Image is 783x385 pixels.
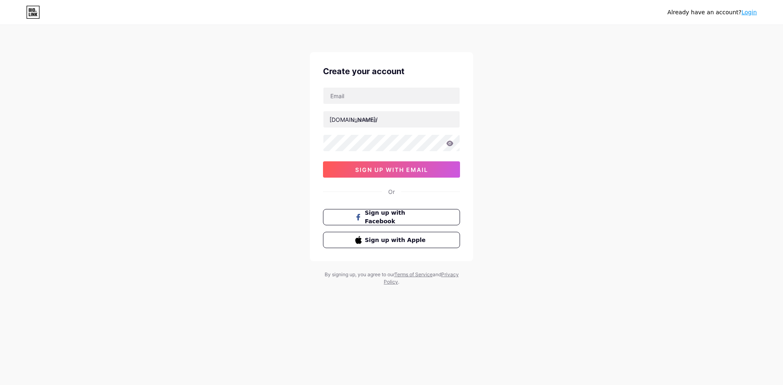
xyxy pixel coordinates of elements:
div: Create your account [323,65,460,77]
span: Sign up with Apple [365,236,428,244]
input: username [323,111,460,128]
div: Already have an account? [668,8,757,17]
a: Login [741,9,757,15]
div: By signing up, you agree to our and . [322,271,461,286]
div: [DOMAIN_NAME]/ [330,115,378,124]
div: Or [388,187,395,196]
button: sign up with email [323,161,460,178]
span: sign up with email [355,166,428,173]
input: Email [323,88,460,104]
button: Sign up with Facebook [323,209,460,225]
span: Sign up with Facebook [365,209,428,226]
a: Terms of Service [394,271,433,277]
button: Sign up with Apple [323,232,460,248]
